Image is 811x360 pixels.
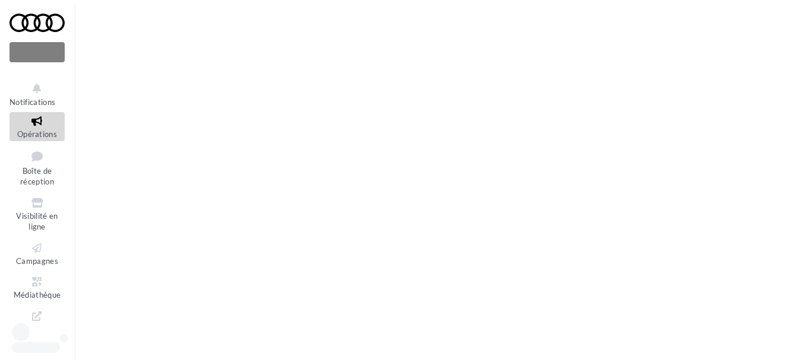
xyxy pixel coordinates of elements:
span: Visibilité en ligne [16,211,58,232]
a: PLV et print personnalisable [9,307,65,359]
span: Campagnes [16,256,58,266]
span: Médiathèque [14,290,61,300]
a: Opérations [9,112,65,141]
a: Visibilité en ligne [9,194,65,234]
a: Médiathèque [9,273,65,302]
div: Nouvelle campagne [9,42,65,62]
a: Boîte de réception [9,146,65,189]
span: Notifications [9,97,55,107]
span: Boîte de réception [20,166,54,187]
a: Campagnes [9,239,65,268]
span: Opérations [17,129,57,139]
